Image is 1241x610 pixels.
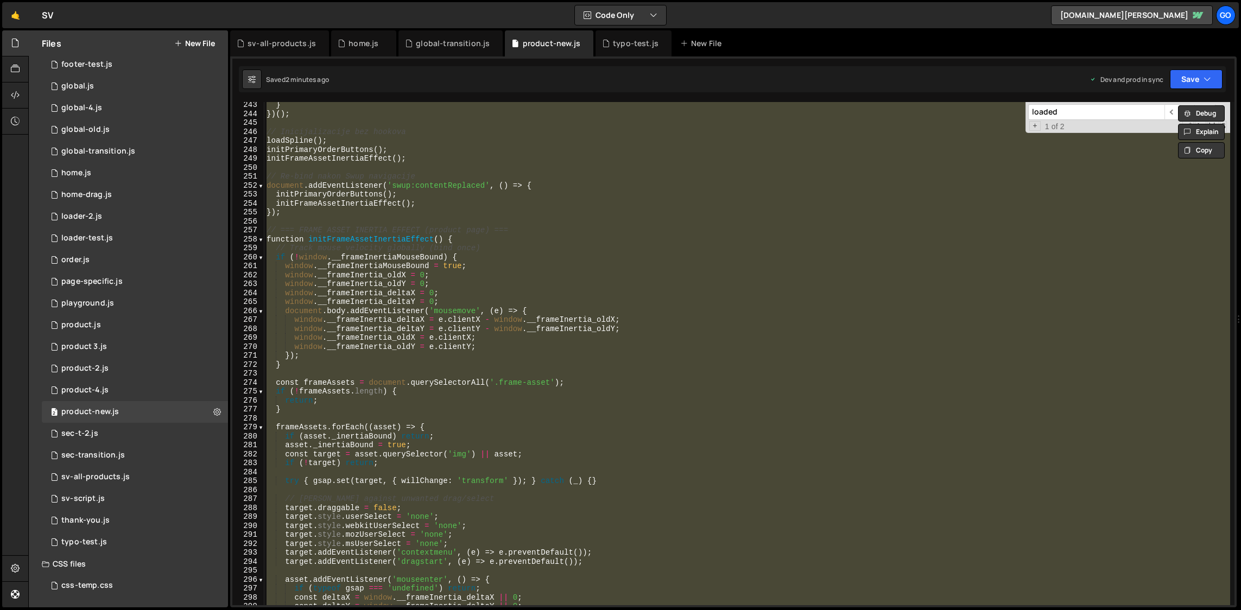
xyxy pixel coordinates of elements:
div: 14248/40457.js [42,184,228,206]
div: 14248/41299.js [42,249,228,271]
div: 290 [232,522,264,531]
div: 14248/42099.js [42,510,228,531]
button: Explain [1178,124,1225,140]
div: 274 [232,378,264,387]
div: Dev and prod in sync [1090,75,1163,84]
div: 289 [232,512,264,522]
button: Code Only [575,5,666,25]
div: home.js [61,168,91,178]
span: ​ [1164,104,1180,120]
div: 284 [232,468,264,477]
div: 14248/41685.js [42,141,228,162]
span: 2 [51,409,58,417]
div: 269 [232,333,264,342]
div: 275 [232,387,264,396]
div: 253 [232,190,264,199]
div: 256 [232,217,264,226]
div: 288 [232,504,264,513]
div: product-new.js [523,38,580,49]
div: 287 [232,494,264,504]
div: 14248/39945.js [42,401,228,423]
div: 273 [232,369,264,378]
div: thank-you.js [61,516,110,525]
div: playground.js [61,298,114,308]
div: 272 [232,360,264,370]
div: 14248/40432.js [42,444,228,466]
div: 14248/43355.js [42,531,228,553]
div: Saved [266,75,329,84]
div: 257 [232,226,264,235]
div: page-specific.js [61,277,123,287]
div: 267 [232,315,264,325]
div: global-transition.js [416,38,490,49]
h2: Files [42,37,61,49]
div: 271 [232,351,264,360]
div: 265 [232,297,264,307]
div: 281 [232,441,264,450]
div: typo-test.js [613,38,659,49]
div: 266 [232,307,264,316]
div: 262 [232,271,264,280]
div: 14248/40451.js [42,423,228,444]
div: 295 [232,566,264,575]
div: home-drag.js [61,190,112,200]
div: footer-test.js [61,60,112,69]
button: Copy [1178,142,1225,158]
div: 291 [232,530,264,539]
div: global-old.js [61,125,110,135]
div: New File [680,38,726,49]
div: 255 [232,208,264,217]
div: 258 [232,235,264,244]
div: 14248/37029.js [42,314,228,336]
div: global-4.js [61,103,102,113]
div: 245 [232,118,264,128]
div: sec-transition.js [61,450,125,460]
div: sv-script.js [61,494,105,504]
div: 14248/36733.js [42,293,228,314]
div: 261 [232,262,264,271]
div: product-2.js [61,364,109,373]
div: 14248/37414.js [42,119,228,141]
div: 283 [232,459,264,468]
div: 14248/38116.js [42,97,228,119]
div: product.js [61,320,101,330]
div: 14248/37239.js [42,336,228,358]
div: 292 [232,539,264,549]
div: sv-all-products.js [61,472,130,482]
div: 263 [232,279,264,289]
div: 14248/44462.js [42,54,228,75]
div: go [1216,5,1236,25]
div: 270 [232,342,264,352]
div: 278 [232,414,264,423]
div: 297 [232,584,264,593]
div: global-transition.js [61,147,135,156]
div: 298 [232,593,264,602]
div: 244 [232,110,264,119]
a: [DOMAIN_NAME][PERSON_NAME] [1051,5,1213,25]
div: 14248/36561.js [42,488,228,510]
div: sec-t-2.js [61,429,98,439]
div: 250 [232,163,264,173]
div: 294 [232,557,264,567]
a: 🤙 [2,2,29,28]
button: Save [1170,69,1223,89]
div: 249 [232,154,264,163]
div: typo-test.js [61,537,107,547]
div: 2 minutes ago [286,75,329,84]
div: 14248/42526.js [42,206,228,227]
div: product-4.js [61,385,109,395]
div: sv-all-products.js [248,38,316,49]
div: 248 [232,145,264,155]
div: 280 [232,432,264,441]
div: order.js [61,255,90,265]
div: product-new.js [61,407,119,417]
div: 285 [232,476,264,486]
div: 14248/38890.js [42,162,228,184]
div: 247 [232,136,264,145]
div: 14248/36682.js [42,466,228,488]
div: 268 [232,325,264,334]
div: 14248/37103.js [42,358,228,379]
div: 296 [232,575,264,584]
input: Search for [1028,104,1164,120]
div: 293 [232,548,264,557]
